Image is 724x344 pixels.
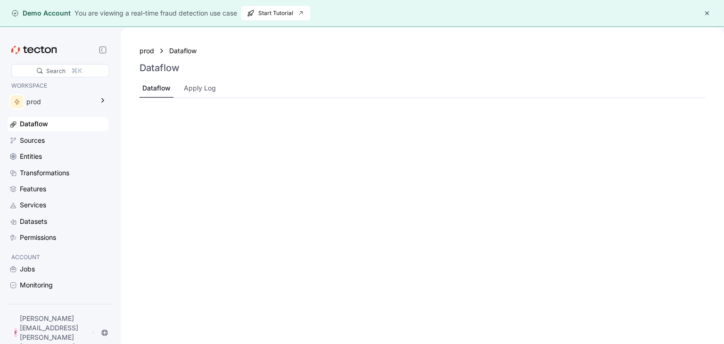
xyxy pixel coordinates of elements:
[241,6,311,21] button: Start Tutorial
[8,117,108,131] a: Dataflow
[20,296,80,306] div: Accounts & Access
[8,278,108,292] a: Monitoring
[11,81,105,90] p: WORKSPACE
[8,214,108,229] a: Datasets
[11,64,109,77] div: Search⌘K
[11,8,71,18] div: Demo Account
[184,83,216,93] div: Apply Log
[20,119,48,129] div: Dataflow
[8,149,108,164] a: Entities
[11,253,105,262] p: ACCOUNT
[13,327,18,338] div: F
[8,166,108,180] a: Transformations
[140,62,180,74] h3: Dataflow
[20,216,47,227] div: Datasets
[20,151,42,162] div: Entities
[71,66,82,76] div: ⌘K
[74,8,237,18] div: You are viewing a real-time fraud detection use case
[8,294,108,308] a: Accounts & Access
[169,46,202,56] a: Dataflow
[20,280,53,290] div: Monitoring
[8,198,108,212] a: Services
[8,230,108,245] a: Permissions
[26,97,93,107] div: prod
[20,232,56,243] div: Permissions
[140,46,154,56] a: prod
[20,184,46,194] div: Features
[20,135,45,146] div: Sources
[8,262,108,276] a: Jobs
[20,168,69,178] div: Transformations
[247,6,304,20] span: Start Tutorial
[20,200,46,210] div: Services
[8,182,108,196] a: Features
[142,83,171,93] div: Dataflow
[20,264,35,274] div: Jobs
[8,133,108,147] a: Sources
[46,66,66,75] div: Search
